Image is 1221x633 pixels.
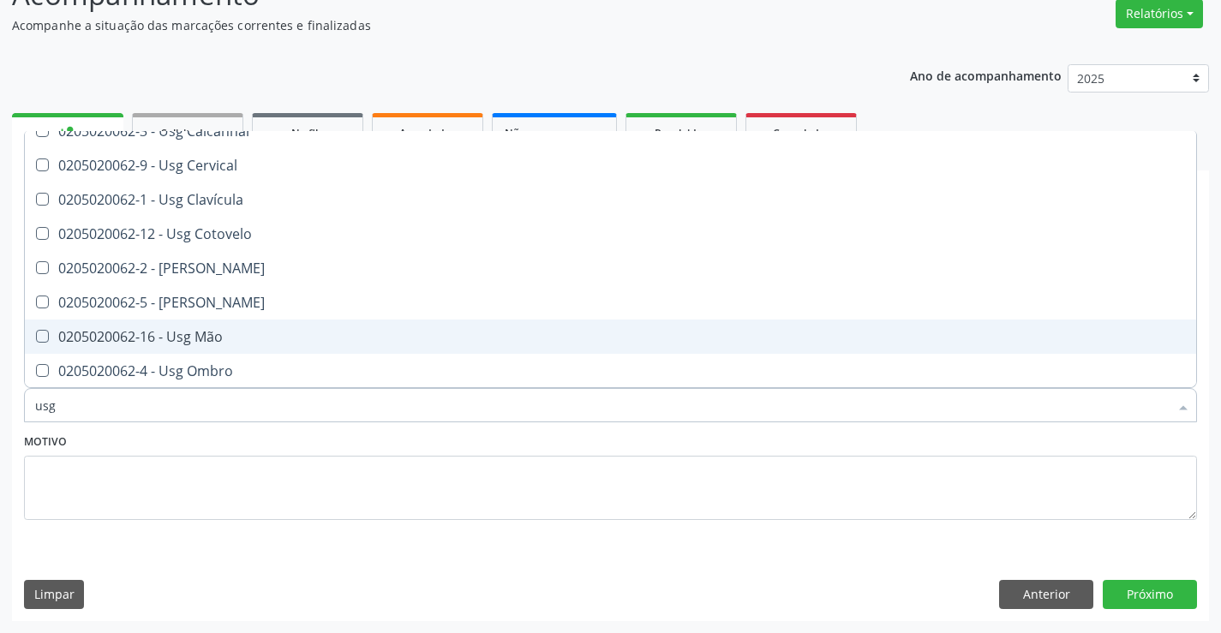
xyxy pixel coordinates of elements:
button: Anterior [999,580,1093,609]
p: Acompanhe a situação das marcações correntes e finalizadas [12,16,850,34]
div: 0205020062-2 - [PERSON_NAME] [35,261,1186,275]
div: 0205020062-12 - Usg Cotovelo [35,227,1186,241]
div: 0205020062-16 - Usg Mão [35,330,1186,343]
div: 0205020062-1 - Usg Clavícula [35,193,1186,206]
p: Ano de acompanhamento [910,64,1062,86]
span: Não compareceram [505,126,604,140]
span: Solicitados [161,126,214,140]
input: Buscar por procedimentos [35,388,1169,422]
div: 0205020062-3 - Usg Calcanhar [35,124,1186,138]
span: Na fila [291,126,324,140]
span: Cancelados [773,126,830,140]
div: 0205020062-4 - Usg Ombro [35,364,1186,378]
div: 0205020062-5 - [PERSON_NAME] [35,296,1186,309]
button: Próximo [1103,580,1197,609]
span: Agendados [399,126,456,140]
div: person_add [58,123,77,142]
span: Resolvidos [655,126,708,140]
div: 0205020062-9 - Usg Cervical [35,158,1186,172]
label: Motivo [24,429,67,456]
